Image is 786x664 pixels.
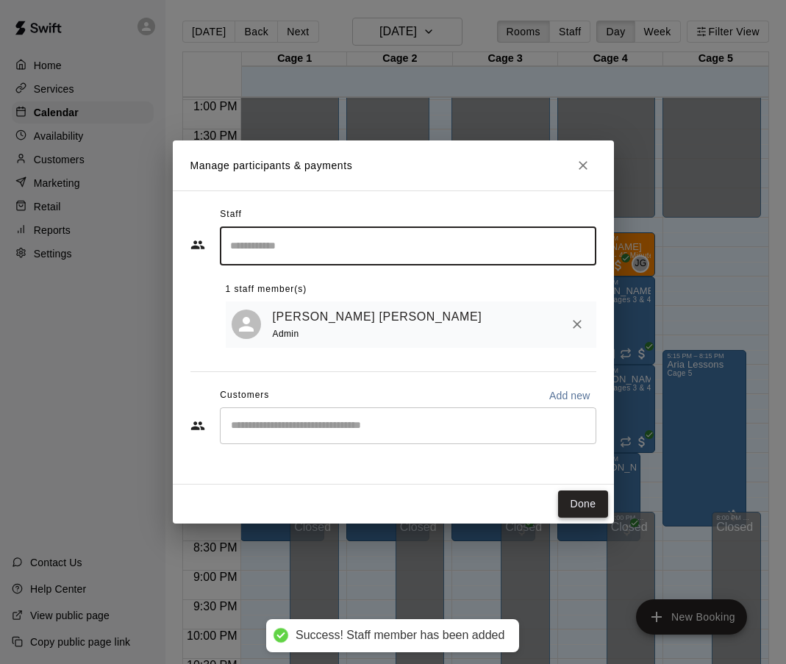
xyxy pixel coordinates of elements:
[220,407,596,444] div: Start typing to search customers...
[220,226,596,265] div: Search staff
[273,329,299,339] span: Admin
[273,307,482,326] a: [PERSON_NAME] [PERSON_NAME]
[558,490,607,518] button: Done
[549,388,590,403] p: Add new
[190,418,205,433] svg: Customers
[296,628,504,643] div: Success! Staff member has been added
[190,158,353,174] p: Manage participants & payments
[570,152,596,179] button: Close
[226,278,307,301] span: 1 staff member(s)
[564,311,590,338] button: Remove
[232,310,261,339] div: Billy Jack Ryan
[220,203,241,226] span: Staff
[190,238,205,252] svg: Staff
[543,384,596,407] button: Add new
[220,384,269,407] span: Customers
